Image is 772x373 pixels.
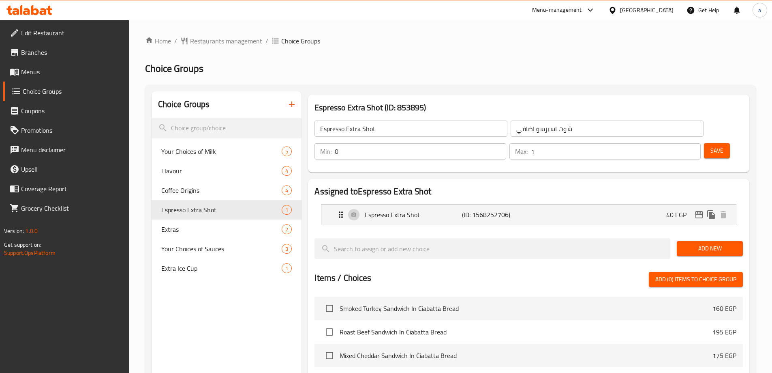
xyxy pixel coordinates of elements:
span: 4 [282,167,291,175]
button: Add (0) items to choice group [649,272,743,287]
a: Upsell [3,160,129,179]
span: Select choice [321,323,338,341]
a: Menu disclaimer [3,140,129,160]
span: a [758,6,761,15]
li: / [265,36,268,46]
span: Coverage Report [21,184,122,194]
input: search [152,118,302,138]
h2: Choice Groups [158,98,210,110]
a: Grocery Checklist [3,198,129,218]
div: Expand [321,205,736,225]
li: Expand [314,201,743,229]
p: (ID: 1568252706) [462,210,527,220]
a: Edit Restaurant [3,23,129,43]
div: Your Choices of Sauces3 [152,239,302,259]
div: [GEOGRAPHIC_DATA] [620,6,674,15]
span: Get support on: [4,239,41,250]
span: Extra Ice Cup [161,263,282,273]
p: 175 EGP [712,351,736,360]
span: Menu disclaimer [21,145,122,155]
span: Menus [21,67,122,77]
span: Select choice [321,300,338,317]
div: Choices [282,185,292,195]
h3: Espresso Extra Shot (ID: 853895) [314,101,743,114]
div: Choices [282,244,292,254]
a: Promotions [3,121,129,140]
span: Coupons [21,106,122,116]
h2: Items / Choices [314,272,371,284]
span: Extras [161,224,282,234]
div: Extras2 [152,220,302,239]
a: Coupons [3,101,129,121]
li: / [174,36,177,46]
div: Choices [282,205,292,215]
a: Support.OpsPlatform [4,248,56,258]
span: Choice Groups [23,86,122,96]
span: Choice Groups [145,59,203,78]
span: Your Choices of Sauces [161,244,282,254]
p: 195 EGP [712,327,736,337]
p: 160 EGP [712,304,736,313]
span: 4 [282,187,291,194]
button: delete [717,209,729,221]
span: Promotions [21,125,122,135]
span: Restaurants management [190,36,262,46]
span: Smoked Turkey Sandwich In Ciabatta Bread [340,304,712,313]
span: Version: [4,226,24,236]
p: 40 EGP [666,210,693,220]
span: Choice Groups [281,36,320,46]
div: Choices [282,263,292,273]
a: Restaurants management [180,36,262,46]
span: Coffee Origins [161,185,282,195]
span: Add New [683,244,736,254]
span: 1.0.0 [25,226,38,236]
div: Menu-management [532,5,582,15]
a: Home [145,36,171,46]
span: Espresso Extra Shot [161,205,282,215]
span: Save [710,146,723,156]
div: Espresso Extra Shot1 [152,200,302,220]
span: Branches [21,47,122,57]
span: Edit Restaurant [21,28,122,38]
nav: breadcrumb [145,36,756,46]
a: Choice Groups [3,82,129,101]
span: 2 [282,226,291,233]
span: 1 [282,265,291,272]
span: 5 [282,148,291,155]
p: Espresso Extra Shot [365,210,462,220]
span: Mixed Cheddar Sandwich In Ciabatta Bread [340,351,712,360]
button: Save [704,143,730,158]
p: Min: [320,147,331,156]
span: 3 [282,245,291,253]
div: Choices [282,166,292,176]
span: Add (0) items to choice group [655,274,736,285]
button: duplicate [705,209,717,221]
span: Upsell [21,164,122,174]
span: 1 [282,206,291,214]
div: Your Choices of Milk5 [152,142,302,161]
div: Coffee Origins4 [152,181,302,200]
span: Roast Beef Sandwich In Ciabatta Bread [340,327,712,337]
a: Coverage Report [3,179,129,198]
div: Flavour4 [152,161,302,181]
span: Grocery Checklist [21,203,122,213]
a: Menus [3,62,129,82]
p: Max: [515,147,528,156]
button: Add New [677,241,743,256]
h2: Assigned to Espresso Extra Shot [314,185,743,198]
button: edit [693,209,705,221]
span: Flavour [161,166,282,176]
div: Extra Ice Cup1 [152,259,302,278]
a: Branches [3,43,129,62]
span: Select choice [321,347,338,364]
div: Choices [282,147,292,156]
input: search [314,238,670,259]
span: Your Choices of Milk [161,147,282,156]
